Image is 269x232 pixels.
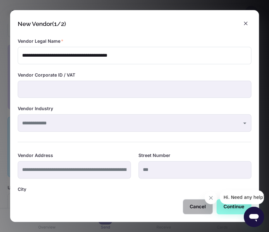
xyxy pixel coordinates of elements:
[18,72,75,78] label: Vendor Corporate ID / VAT
[18,186,26,192] label: City
[138,152,170,159] label: Street Number
[18,20,66,27] div: New Vendor (1/2)
[183,199,213,214] button: Cancel
[18,152,53,159] label: Vendor Address
[18,105,53,112] label: Vendor Industry
[205,191,217,204] iframe: Close message
[217,199,251,214] button: Continue
[220,190,264,204] iframe: Message from company
[18,38,64,44] label: Vendor Legal Name
[4,4,46,9] span: Hi. Need any help?
[244,207,264,227] iframe: Button to launch messaging window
